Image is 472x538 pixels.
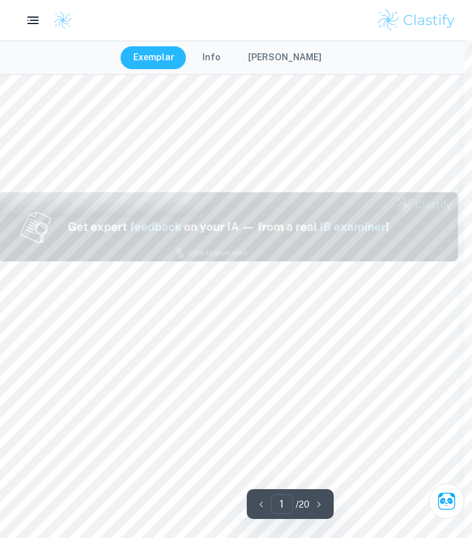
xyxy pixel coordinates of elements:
a: Clastify logo [46,11,72,30]
button: Ask Clai [429,483,464,519]
p: / 20 [296,497,310,511]
button: Exemplar [121,46,187,69]
button: Info [190,46,233,69]
img: Clastify logo [53,11,72,30]
button: [PERSON_NAME] [235,46,334,69]
img: Clastify logo [376,8,457,33]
